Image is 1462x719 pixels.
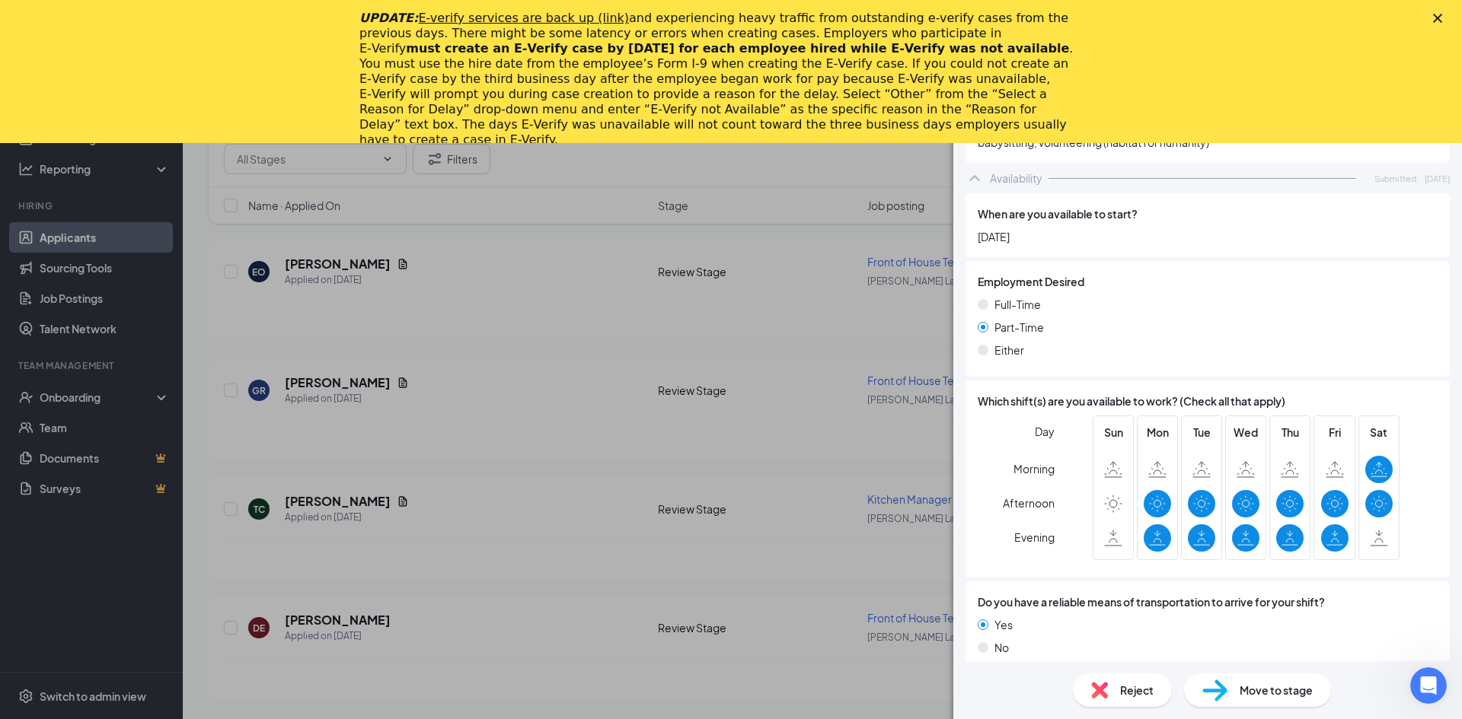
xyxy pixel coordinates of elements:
[978,393,1285,409] span: Which shift(s) are you available to work? (Check all that apply)
[994,639,1009,656] span: No
[1232,424,1259,441] span: Wed
[1100,424,1127,441] span: Sun
[994,342,1024,358] span: Either
[978,273,1084,290] span: Employment Desired
[359,11,629,25] i: UPDATE:
[1120,682,1154,698] span: Reject
[1240,682,1313,698] span: Move to stage
[1321,424,1349,441] span: Fri
[978,593,1325,610] span: Do you have a reliable means of transportation to arrive for your shift?
[406,41,1069,56] b: must create an E‑Verify case by [DATE] for each employee hired while E‑Verify was not available
[1188,424,1215,441] span: Tue
[1003,489,1055,517] span: Afternoon
[1374,172,1419,185] span: Submitted:
[978,205,1138,222] span: When are you available to start?
[1014,455,1055,482] span: Morning
[1144,424,1171,441] span: Mon
[1365,424,1393,441] span: Sat
[1410,667,1447,704] iframe: Intercom live chat
[1014,523,1055,551] span: Evening
[1433,14,1448,23] div: Close
[978,228,1438,245] span: [DATE]
[990,170,1042,186] div: Availability
[1425,172,1450,185] span: [DATE]
[418,11,629,25] a: E-verify services are back up (link)
[994,296,1041,313] span: Full-Time
[359,11,1078,148] div: and experiencing heavy traffic from outstanding e-verify cases from the previous days. There migh...
[966,169,984,187] svg: ChevronUp
[1035,423,1055,440] span: Day
[994,616,1013,633] span: Yes
[1276,424,1304,441] span: Thu
[994,319,1044,336] span: Part-Time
